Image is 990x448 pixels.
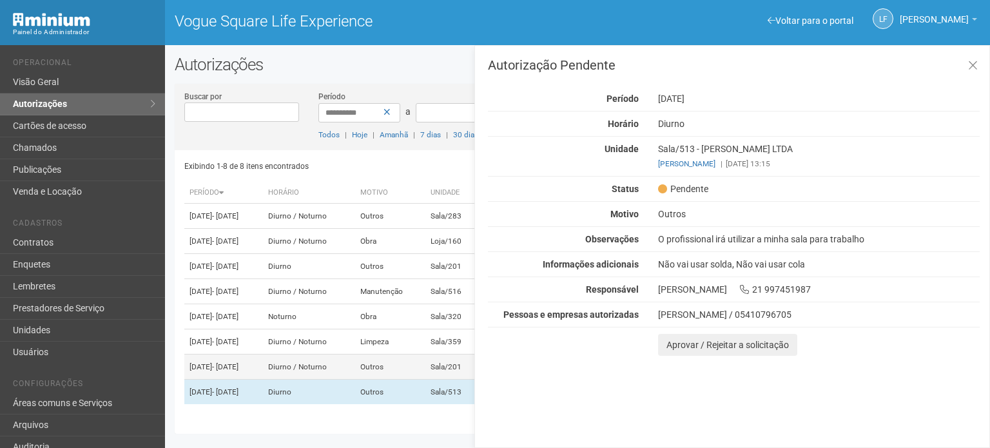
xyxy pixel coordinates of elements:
[13,26,155,38] div: Painel do Administrador
[900,2,969,24] span: Letícia Florim
[263,229,354,254] td: Diurno / Noturno
[212,287,238,296] span: - [DATE]
[184,279,263,304] td: [DATE]
[355,304,425,329] td: Obra
[184,91,222,102] label: Buscar por
[425,355,480,380] td: Sala/201
[263,355,354,380] td: Diurno / Noturno
[768,15,853,26] a: Voltar para o portal
[184,182,263,204] th: Período
[355,229,425,254] td: Obra
[658,183,708,195] span: Pendente
[212,211,238,220] span: - [DATE]
[648,233,989,245] div: O profissional irá utilizar a minha sala para trabalho
[212,362,238,371] span: - [DATE]
[263,279,354,304] td: Diurno / Noturno
[610,209,639,219] strong: Motivo
[648,208,989,220] div: Outros
[721,159,723,168] span: |
[425,229,480,254] td: Loja/160
[184,355,263,380] td: [DATE]
[585,234,639,244] strong: Observações
[212,262,238,271] span: - [DATE]
[425,182,480,204] th: Unidade
[184,254,263,279] td: [DATE]
[175,13,568,30] h1: Vogue Square Life Experience
[318,91,345,102] label: Período
[503,309,639,320] strong: Pessoas e empresas autorizadas
[586,284,639,295] strong: Responsável
[263,182,354,204] th: Horário
[184,380,263,405] td: [DATE]
[658,158,980,170] div: [DATE] 13:15
[425,329,480,355] td: Sala/359
[425,304,480,329] td: Sala/320
[658,334,797,356] button: Aprovar / Rejeitar a solicitação
[648,118,989,130] div: Diurno
[352,130,367,139] a: Hoje
[612,184,639,194] strong: Status
[425,254,480,279] td: Sala/201
[263,380,354,405] td: Diurno
[184,157,574,176] div: Exibindo 1-8 de 8 itens encontrados
[212,312,238,321] span: - [DATE]
[648,258,989,270] div: Não vai usar solda, Não vai usar cola
[420,130,441,139] a: 7 dias
[425,380,480,405] td: Sala/513
[425,204,480,229] td: Sala/283
[212,387,238,396] span: - [DATE]
[355,182,425,204] th: Motivo
[405,106,411,117] span: a
[900,16,977,26] a: [PERSON_NAME]
[355,204,425,229] td: Outros
[184,229,263,254] td: [DATE]
[212,237,238,246] span: - [DATE]
[318,130,340,139] a: Todos
[608,119,639,129] strong: Horário
[648,93,989,104] div: [DATE]
[425,279,480,304] td: Sala/516
[380,130,408,139] a: Amanhã
[648,284,989,295] div: [PERSON_NAME] 21 997451987
[263,254,354,279] td: Diurno
[184,329,263,355] td: [DATE]
[263,329,354,355] td: Diurno / Noturno
[355,329,425,355] td: Limpeza
[13,379,155,393] li: Configurações
[184,304,263,329] td: [DATE]
[488,59,980,72] h3: Autorização Pendente
[13,219,155,232] li: Cadastros
[446,130,448,139] span: |
[263,304,354,329] td: Noturno
[373,130,374,139] span: |
[355,380,425,405] td: Outros
[263,204,354,229] td: Diurno / Noturno
[184,204,263,229] td: [DATE]
[648,143,989,170] div: Sala/513 - [PERSON_NAME] LTDA
[345,130,347,139] span: |
[13,58,155,72] li: Operacional
[605,144,639,154] strong: Unidade
[175,55,980,74] h2: Autorizações
[453,130,478,139] a: 30 dias
[873,8,893,29] a: LF
[355,355,425,380] td: Outros
[607,93,639,104] strong: Período
[355,279,425,304] td: Manutenção
[658,309,980,320] div: [PERSON_NAME] / 05410796705
[355,254,425,279] td: Outros
[212,337,238,346] span: - [DATE]
[658,159,715,168] a: [PERSON_NAME]
[543,259,639,269] strong: Informações adicionais
[413,130,415,139] span: |
[13,13,90,26] img: Minium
